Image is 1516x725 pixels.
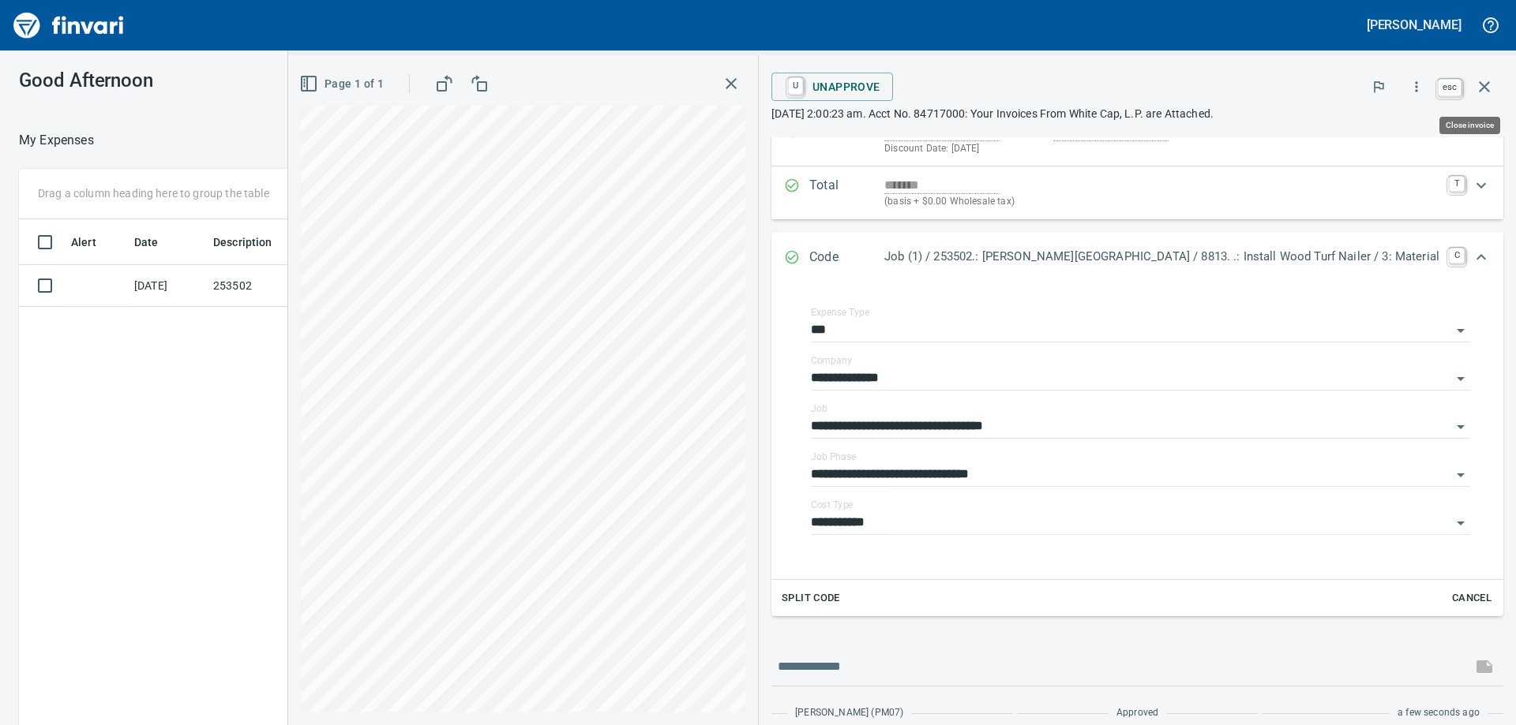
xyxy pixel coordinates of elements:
h3: Good Afternoon [19,69,355,92]
button: UUnapprove [771,73,893,101]
td: 253502 [207,265,349,307]
button: Open [1450,416,1472,438]
label: Company [811,356,852,365]
a: C [1449,248,1465,263]
h5: [PERSON_NAME] [1367,17,1462,33]
span: This records your message into the invoice and notifies anyone mentioned [1465,648,1503,686]
div: Expand [771,284,1503,617]
button: [PERSON_NAME] [1363,13,1465,37]
button: Page 1 of 1 [296,69,390,99]
p: Job (1) / 253502.: [PERSON_NAME][GEOGRAPHIC_DATA] / 8813. .: Install Wood Turf Nailer / 3: Material [884,248,1439,266]
label: Job Phase [811,452,856,462]
p: Drag a column heading here to group the table [38,185,269,201]
span: Split Code [782,589,840,607]
div: Expand [771,166,1503,219]
label: Job [811,404,827,413]
button: Open [1450,464,1472,486]
img: Finvari [9,6,128,44]
p: My Expenses [19,131,94,150]
p: [DATE] 2:00:23 am. Acct No. 84717000: Your Invoices From White Cap, L.P. are Attached. [771,106,1503,121]
span: Page 1 of 1 [302,74,384,94]
td: [DATE] [128,265,207,307]
a: esc [1438,79,1462,96]
button: More [1399,69,1434,104]
button: Open [1450,320,1472,342]
span: Description [213,233,293,252]
button: Flag [1361,69,1396,104]
span: [PERSON_NAME] (PM07) [795,705,903,721]
button: Open [1450,512,1472,534]
label: Cost Type [811,500,854,510]
span: Unapprove [784,73,880,100]
p: Total [809,176,884,210]
span: Cancel [1450,589,1493,607]
div: Expand [771,232,1503,284]
button: Split Code [778,586,844,611]
a: U [788,77,803,95]
label: Expense Type [811,308,869,317]
span: Alert [71,233,117,252]
p: (basis + $0.00 Wholesale tax) [884,194,1439,210]
span: Date [134,233,179,252]
a: T [1449,176,1465,192]
nav: breadcrumb [19,131,94,150]
span: a few seconds ago [1398,705,1480,721]
span: Alert [71,233,96,252]
span: Approved [1116,705,1158,721]
span: Description [213,233,272,252]
span: Date [134,233,159,252]
button: Cancel [1447,586,1497,611]
p: Code [809,248,884,268]
button: Open [1450,368,1472,390]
